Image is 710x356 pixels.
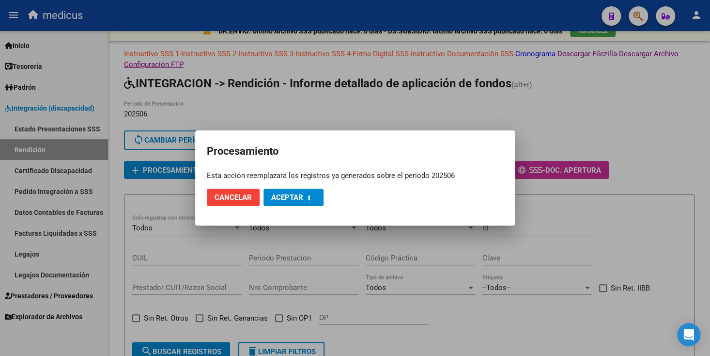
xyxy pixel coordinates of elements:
div: Esta acción reemplazará los registros ya generados sobre el periodo 202506 [207,170,503,181]
h2: Procesamiento [207,142,503,161]
button: Aceptar [263,189,324,206]
div: Open Intercom Messenger [677,323,700,346]
span: Cancelar [215,193,252,202]
span: Aceptar [271,193,303,202]
button: Cancelar [207,189,260,206]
